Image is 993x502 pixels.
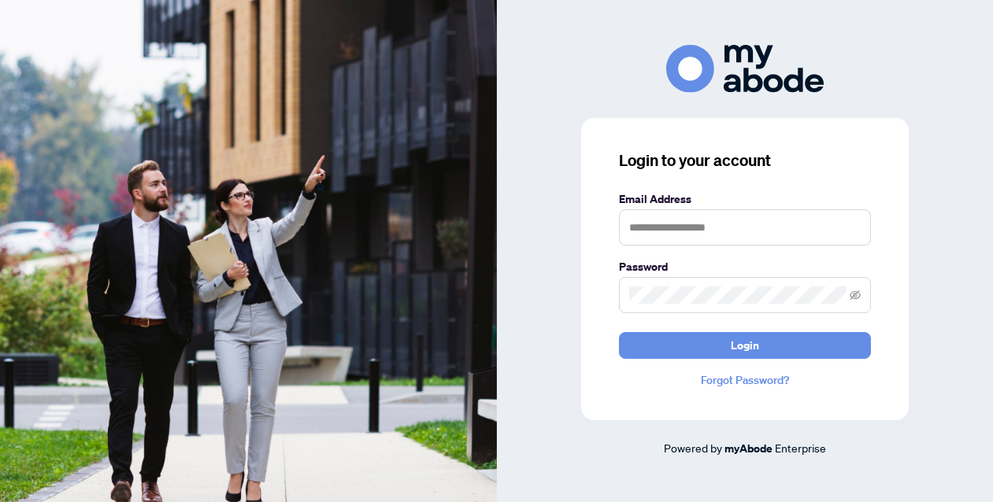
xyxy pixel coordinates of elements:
[664,441,722,455] span: Powered by
[619,332,871,359] button: Login
[666,45,824,93] img: ma-logo
[731,333,759,358] span: Login
[619,258,871,275] label: Password
[850,290,861,301] span: eye-invisible
[619,371,871,389] a: Forgot Password?
[619,149,871,172] h3: Login to your account
[775,441,826,455] span: Enterprise
[724,440,773,457] a: myAbode
[619,190,871,208] label: Email Address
